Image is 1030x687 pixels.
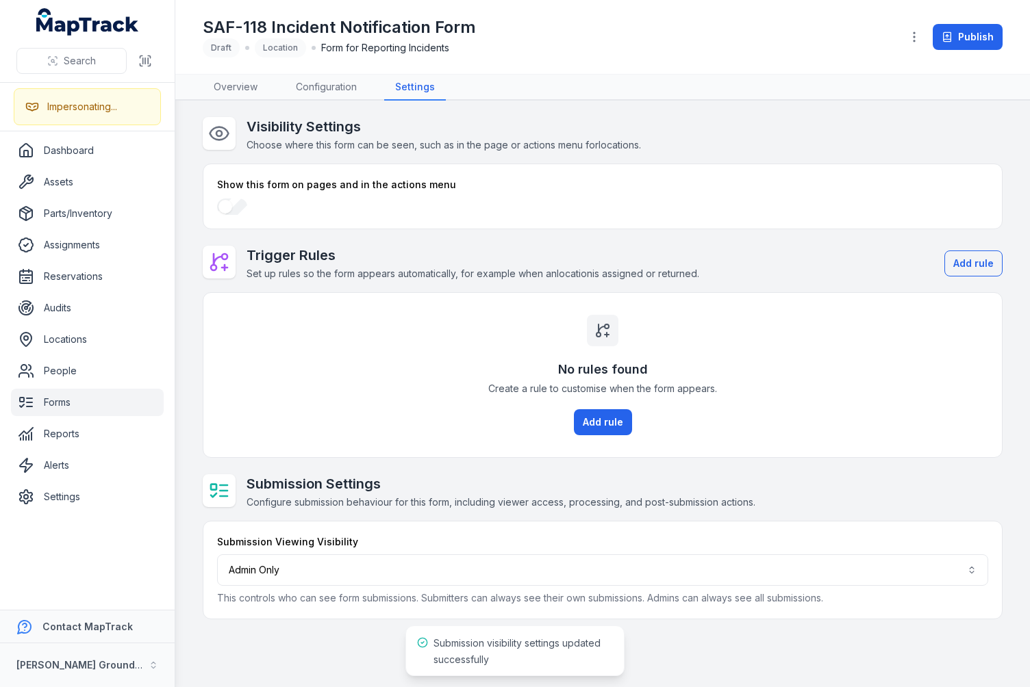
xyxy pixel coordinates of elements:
[255,38,306,57] div: Location
[217,178,456,192] label: Show this form on pages and in the actions menu
[11,483,164,510] a: Settings
[558,360,648,379] h3: No rules found
[488,382,717,396] span: Create a rule to customise when the form appears.
[11,137,164,164] a: Dashboard
[217,535,358,549] label: Submission Viewing Visibility
[247,139,641,151] span: Choose where this form can be seen, such as in the page or actions menu for locations .
[384,75,446,101] a: Settings
[11,452,164,479] a: Alerts
[217,554,988,586] button: Admin Only
[217,591,988,605] p: This controls who can see form submissions. Submitters can always see their own submissions. Admi...
[11,231,164,259] a: Assignments
[203,16,476,38] h1: SAF-118 Incident Notification Form
[933,24,1003,50] button: Publish
[285,75,368,101] a: Configuration
[247,268,699,279] span: Set up rules so the form appears automatically, for example when an location is assigned or retur...
[11,326,164,353] a: Locations
[16,659,196,671] strong: [PERSON_NAME] Ground Engineering
[944,250,1003,276] button: Add rule
[11,200,164,227] a: Parts/Inventory
[203,75,268,101] a: Overview
[321,41,449,55] span: Form for Reporting Incidents
[11,294,164,322] a: Audits
[203,38,240,57] div: Draft
[434,637,601,665] span: Submission visibility settings updated successfully
[16,48,127,74] button: Search
[36,8,139,36] a: MapTrack
[247,496,755,508] span: Configure submission behaviour for this form, including viewer access, processing, and post-submi...
[11,263,164,290] a: Reservations
[247,117,641,136] h2: Visibility Settings
[42,621,133,632] strong: Contact MapTrack
[217,198,247,215] input: :rp:-form-item-label
[247,474,755,493] h2: Submission Settings
[247,246,699,265] h2: Trigger Rules
[11,357,164,385] a: People
[64,54,96,68] span: Search
[11,168,164,196] a: Assets
[574,409,632,435] button: Add rule
[47,100,117,114] div: Impersonating...
[11,389,164,416] a: Forms
[11,420,164,448] a: Reports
